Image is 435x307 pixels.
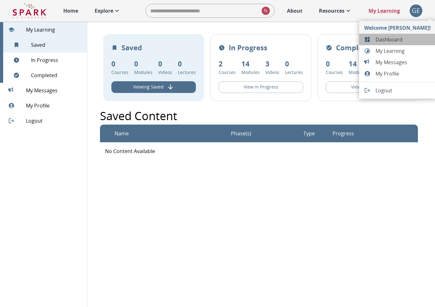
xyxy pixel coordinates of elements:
[376,58,431,66] span: My Messages
[376,47,431,55] span: My Learning
[376,87,431,94] span: Logout
[376,70,431,77] span: My Profile
[376,36,431,43] span: Dashboard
